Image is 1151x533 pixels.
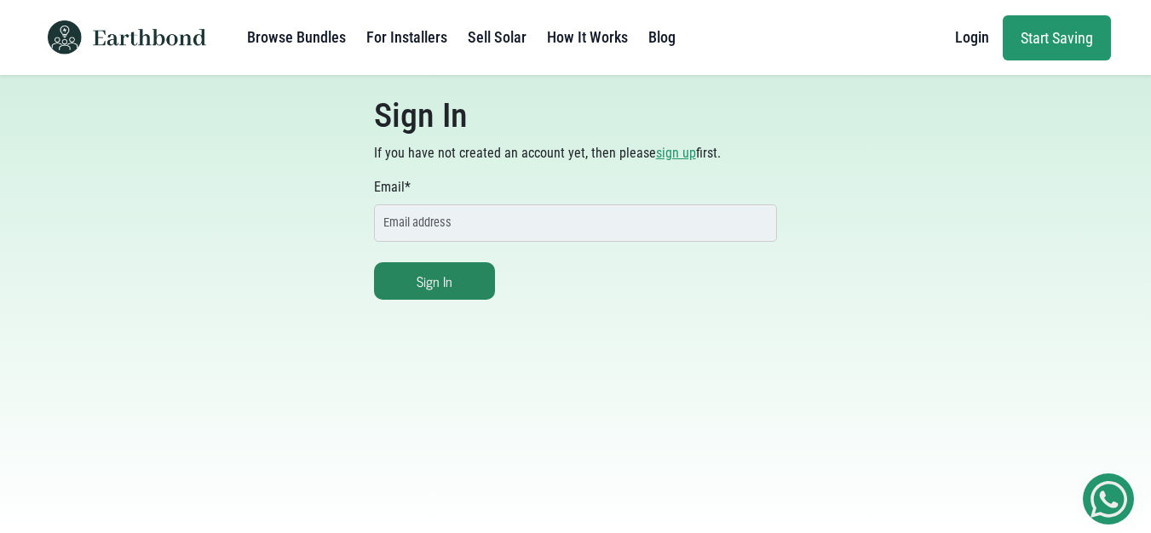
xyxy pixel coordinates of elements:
[656,145,696,161] a: sign up
[374,204,778,242] input: Email address
[93,29,206,46] img: Earthbond text logo
[374,262,495,300] button: Sign In
[247,20,346,54] a: Browse Bundles
[955,20,989,54] a: Login
[364,143,788,163] p: If you have not created an account yet, then please first.
[366,20,447,54] a: For Installers
[547,20,628,54] a: How It Works
[374,177,411,198] label: Email
[41,20,89,54] img: Earthbond icon logo
[468,20,527,54] a: Sell Solar
[364,95,788,136] h1: Sign In
[648,20,676,54] a: Blog
[1091,481,1127,518] img: Get Started On Earthbond Via Whatsapp
[1003,15,1111,60] a: Start Saving
[41,7,206,68] a: Earthbond icon logo Earthbond text logo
